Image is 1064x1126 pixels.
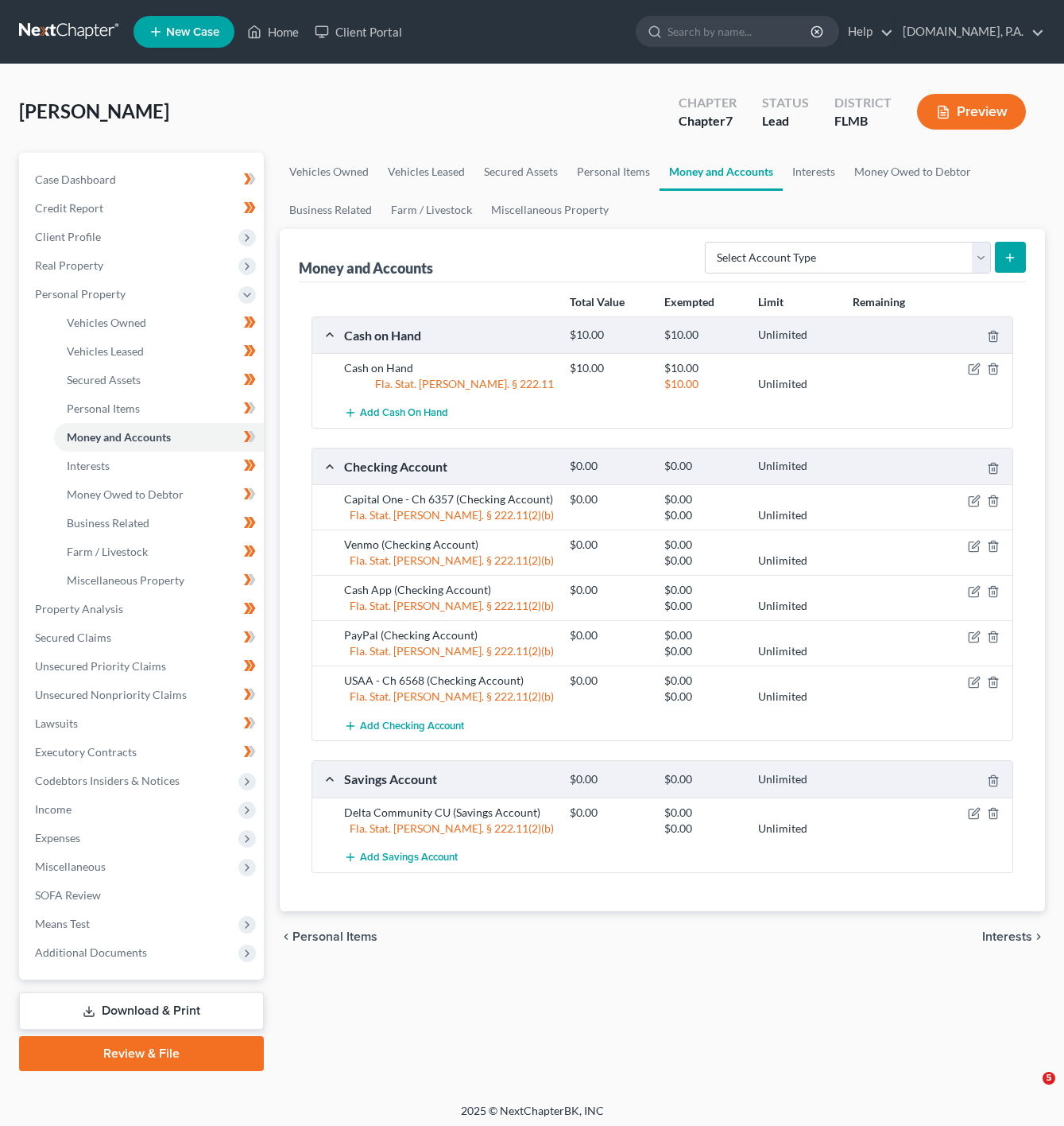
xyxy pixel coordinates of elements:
[54,480,264,509] a: Money Owed to Debtor
[336,327,562,344] div: Cash on Hand
[336,507,562,523] div: Fla. Stat. [PERSON_NAME]. § 222.11(2)(b)
[336,458,562,475] div: Checking Account
[22,738,264,767] a: Executory Contracts
[280,153,378,191] a: Vehicles Owned
[67,573,184,587] span: Miscellaneous Property
[570,295,625,309] strong: Total Value
[344,398,448,428] button: Add Cash on Hand
[664,295,714,309] strong: Exempted
[307,17,410,46] a: Client Portal
[67,344,144,358] span: Vehicles Leased
[35,831,80,844] span: Expenses
[19,99,169,122] span: [PERSON_NAME]
[67,487,184,501] span: Money Owed to Debtor
[474,153,567,191] a: Secured Assets
[336,627,562,643] div: PayPal (Checking Account)
[35,659,166,673] span: Unsecured Priority Claims
[562,491,656,507] div: $0.00
[54,423,264,452] a: Money and Accounts
[336,771,562,787] div: Savings Account
[378,153,474,191] a: Vehicles Leased
[336,673,562,689] div: USAA - Ch 6568 (Checking Account)
[336,643,562,659] div: Fla. Stat. [PERSON_NAME]. § 222.11(2)(b)
[562,328,656,343] div: $10.00
[280,191,381,229] a: Business Related
[54,452,264,480] a: Interests
[567,153,660,191] a: Personal Items
[853,295,905,309] strong: Remaining
[750,507,845,523] div: Unlimited
[67,545,148,558] span: Farm / Livestock
[336,491,562,507] div: Capital One - Ch 6357 (Checking Account)
[54,337,264,366] a: Vehicles Leased
[656,376,751,392] div: $10.00
[758,295,783,309] strong: Limit
[22,623,264,652] a: Secured Claims
[840,17,893,46] a: Help
[336,598,562,614] div: Fla. Stat. [PERSON_NAME]. § 222.11(2)(b)
[562,582,656,598] div: $0.00
[344,843,458,872] button: Add Savings Account
[54,309,264,337] a: Vehicles Owned
[35,173,116,186] span: Case Dashboard
[562,537,656,553] div: $0.00
[1032,930,1045,943] i: chevron_right
[35,230,101,243] span: Client Profile
[750,328,845,343] div: Unlimited
[35,201,103,215] span: Credit Report
[783,153,845,191] a: Interests
[360,407,448,420] span: Add Cash on Hand
[982,930,1045,943] button: Interests chevron_right
[360,851,458,864] span: Add Savings Account
[360,720,464,732] span: Add Checking Account
[656,459,751,474] div: $0.00
[35,745,137,759] span: Executory Contracts
[22,194,264,223] a: Credit Report
[562,805,656,821] div: $0.00
[54,366,264,394] a: Secured Assets
[845,153,981,191] a: Money Owed to Debtor
[54,509,264,538] a: Business Related
[280,930,292,943] i: chevron_left
[22,681,264,709] a: Unsecured Nonpriority Claims
[656,772,751,787] div: $0.00
[750,553,845,569] div: Unlimited
[750,772,845,787] div: Unlimited
[35,860,106,873] span: Miscellaneous
[239,17,307,46] a: Home
[750,376,845,392] div: Unlimited
[656,360,751,376] div: $10.00
[35,602,123,615] span: Property Analysis
[656,643,751,659] div: $0.00
[750,643,845,659] div: Unlimited
[35,917,90,930] span: Means Test
[67,402,140,415] span: Personal Items
[562,459,656,474] div: $0.00
[22,595,264,623] a: Property Analysis
[667,17,813,46] input: Search by name...
[35,688,187,701] span: Unsecured Nonpriority Claims
[336,689,562,705] div: Fla. Stat. [PERSON_NAME]. § 222.11(2)(b)
[67,316,146,329] span: Vehicles Owned
[679,112,737,130] div: Chapter
[895,17,1044,46] a: [DOMAIN_NAME], P.A.
[982,930,1032,943] span: Interests
[35,258,103,272] span: Real Property
[562,772,656,787] div: $0.00
[660,153,783,191] a: Money and Accounts
[35,287,126,301] span: Personal Property
[280,930,377,943] button: chevron_left Personal Items
[656,328,751,343] div: $10.00
[725,113,733,128] span: 7
[917,94,1026,130] button: Preview
[54,538,264,566] a: Farm / Livestock
[67,430,171,444] span: Money and Accounts
[750,689,845,705] div: Unlimited
[562,673,656,689] div: $0.00
[22,652,264,681] a: Unsecured Priority Claims
[656,627,751,643] div: $0.00
[562,627,656,643] div: $0.00
[67,516,149,530] span: Business Related
[336,376,562,392] div: Fla. Stat. [PERSON_NAME]. § 222.11
[67,459,110,472] span: Interests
